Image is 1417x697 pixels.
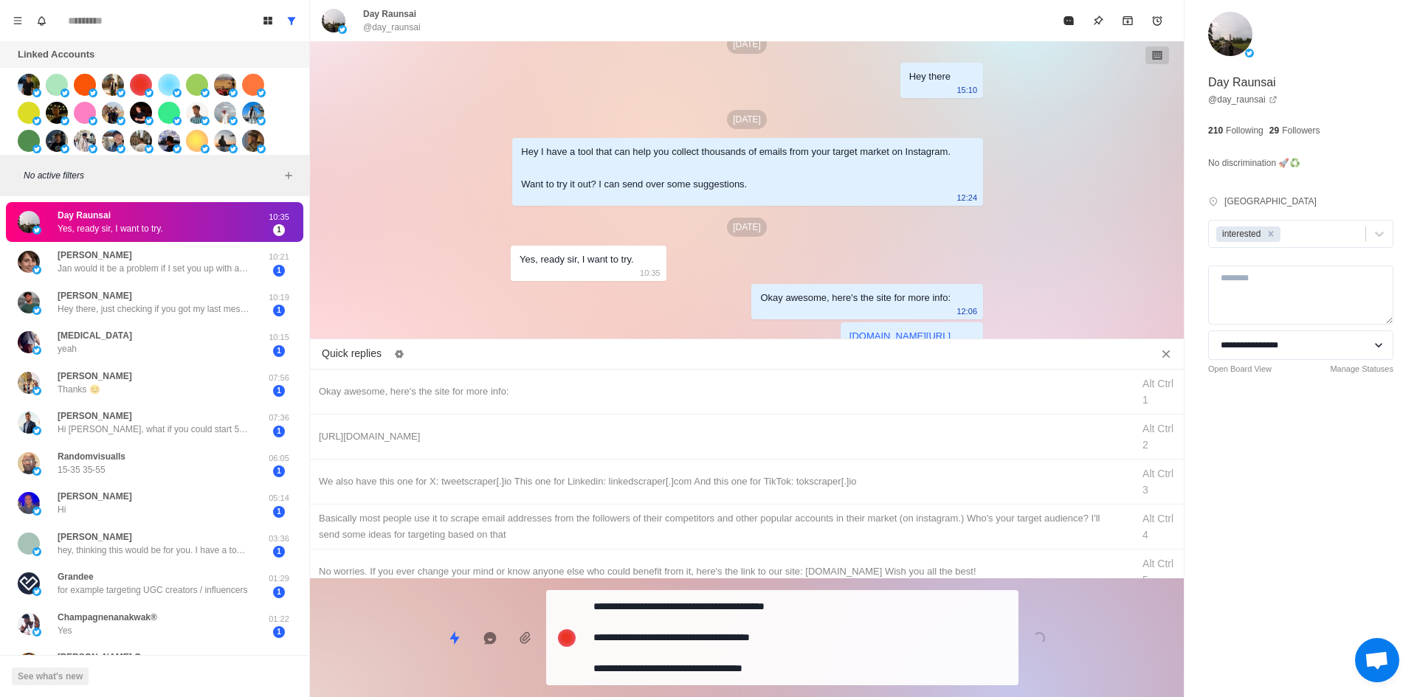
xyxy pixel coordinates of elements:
[32,266,41,274] img: picture
[18,533,40,555] img: picture
[117,89,125,97] img: picture
[1355,638,1399,682] div: Ouvrir le chat
[117,117,125,125] img: picture
[214,130,236,152] img: picture
[338,25,347,34] img: picture
[61,145,69,153] img: picture
[214,74,236,96] img: picture
[58,249,132,262] p: [PERSON_NAME]
[58,490,132,503] p: [PERSON_NAME]
[242,130,264,152] img: picture
[242,102,264,124] img: picture
[145,145,154,153] img: picture
[273,465,285,477] span: 1
[727,35,767,54] p: [DATE]
[256,9,280,32] button: Board View
[186,74,208,96] img: picture
[18,331,40,353] img: picture
[1263,226,1279,242] div: Remove interested
[18,372,40,394] img: picture
[1218,226,1263,242] div: interested
[319,564,1123,580] div: No worries. If you ever change your mind or know anyone else who could benefit from it, here's th...
[6,9,30,32] button: Menu
[956,303,977,319] p: 12:06
[46,130,68,152] img: picture
[117,145,125,153] img: picture
[1142,6,1172,35] button: Add reminder
[18,613,40,635] img: picture
[1208,155,1300,171] p: No discrimination 🚀♻️
[1282,124,1320,137] p: Followers
[18,251,40,273] img: picture
[58,544,249,557] p: hey, thinking this would be for you. I have a tool that lets you connect with thousands of potent...
[18,130,40,152] img: picture
[158,102,180,124] img: picture
[261,251,297,263] p: 10:21
[32,226,41,235] img: picture
[58,450,125,463] p: Randomvisualls
[12,667,89,685] button: See what's new
[1142,555,1175,588] div: Alt Ctrl 5
[229,145,238,153] img: picture
[32,587,41,596] img: picture
[261,572,297,585] p: 01:29
[102,74,124,96] img: picture
[242,74,264,96] img: picture
[1054,6,1083,35] button: Mark as read
[640,265,661,281] p: 10:35
[521,144,951,193] div: Hey I have a tool that can help you collect thousands of emails from your target market on Instag...
[1208,12,1252,56] img: picture
[89,89,97,97] img: picture
[58,370,132,383] p: [PERSON_NAME]
[18,492,40,514] img: picture
[173,145,182,153] img: picture
[201,145,210,153] img: picture
[32,89,41,97] img: picture
[229,89,238,97] img: picture
[32,346,41,355] img: picture
[18,653,40,675] img: picture
[58,651,190,664] p: [PERSON_NAME] Onyesomazu
[1208,124,1223,137] p: 210
[1330,363,1393,375] a: Manage Statuses
[261,452,297,465] p: 06:05
[319,510,1123,543] div: ​​Basically most people use it to scrape email addresses from the followers of their competitors ...
[158,74,180,96] img: picture
[32,628,41,637] img: picture
[909,69,951,85] div: Hey there
[1154,342,1178,366] button: Close quick replies
[201,89,210,97] img: picture
[511,623,540,653] button: Add media
[130,130,152,152] img: picture
[130,74,152,96] img: picture
[58,342,77,356] p: yeah
[273,265,285,277] span: 1
[273,385,285,397] span: 1
[58,383,100,396] p: Thanks 😊
[1224,195,1317,208] p: [GEOGRAPHIC_DATA]
[58,624,72,637] p: Yes
[440,623,469,653] button: Quick replies
[58,423,249,436] p: Hi [PERSON_NAME], what if you could start 500 new conversations with prospects every day, all per...
[18,102,40,124] img: picture
[273,546,285,558] span: 1
[61,117,69,125] img: picture
[956,82,977,98] p: 15:10
[58,262,249,275] p: Jan would it be a problem if I set you up with a Google Ads structure that adds 200+ profitable c...
[319,474,1123,490] div: We also have this one for X: tweetscraper[.]io This one for Linkedin: linkedscraper[.]com And thi...
[261,653,297,665] p: 00:49
[273,626,285,638] span: 1
[261,211,297,223] p: 10:35
[261,331,297,344] p: 10:15
[1226,124,1263,137] p: Following
[1142,420,1175,453] div: Alt Ctrl 2
[46,74,68,96] img: picture
[363,21,421,34] p: @day_raunsai
[18,572,40,594] img: picture
[387,342,411,366] button: Edit quick replies
[1245,49,1254,58] img: picture
[102,130,124,152] img: picture
[58,463,106,476] p: 15-35 35-55
[1142,510,1175,543] div: Alt Ctrl 4
[58,570,94,583] p: Grandee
